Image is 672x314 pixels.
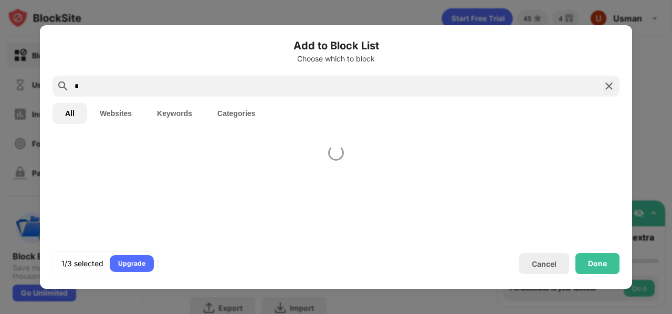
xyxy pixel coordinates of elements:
[52,38,619,54] h6: Add to Block List
[61,258,103,269] div: 1/3 selected
[532,259,556,268] div: Cancel
[52,55,619,63] div: Choose which to block
[57,80,69,92] img: search.svg
[205,103,268,124] button: Categories
[52,103,87,124] button: All
[118,258,145,269] div: Upgrade
[87,103,144,124] button: Websites
[603,80,615,92] img: search-close
[144,103,205,124] button: Keywords
[588,259,607,268] div: Done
